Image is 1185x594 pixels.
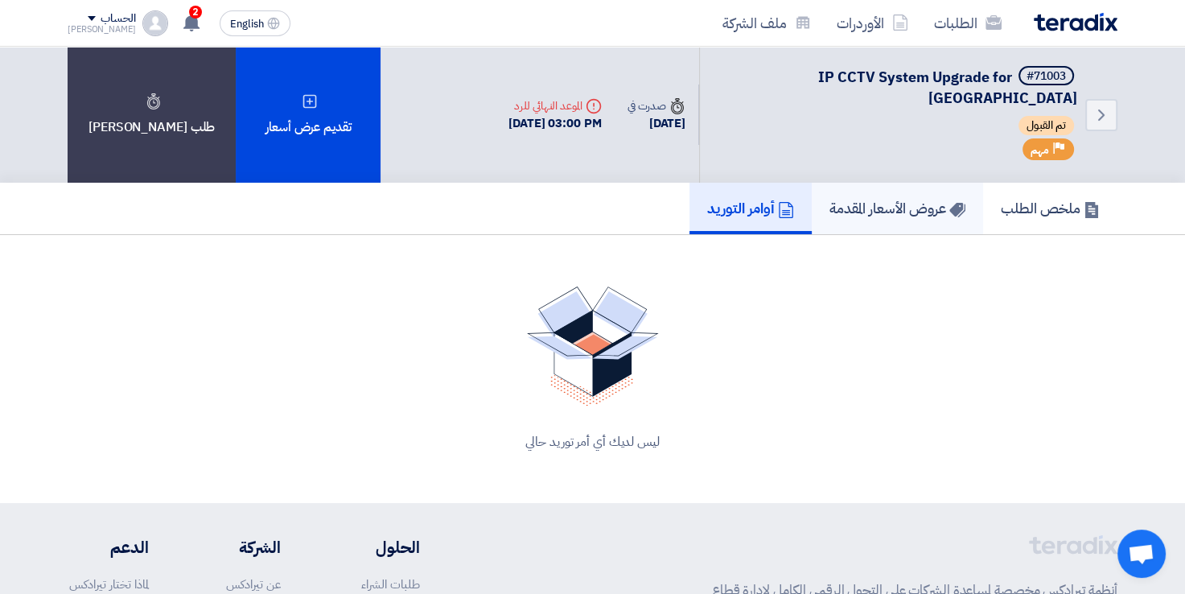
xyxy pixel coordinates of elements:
img: Teradix logo [1034,13,1117,31]
a: عن تيرادكس [226,575,281,593]
div: تقديم عرض أسعار [236,47,381,183]
li: الدعم [68,535,149,559]
div: الموعد النهائي للرد [508,97,602,114]
img: No Quotations Found! [527,287,659,406]
div: صدرت في [627,97,685,114]
a: الطلبات [921,4,1014,42]
h5: عروض الأسعار المقدمة [829,199,965,217]
h5: أوامر التوريد [707,199,794,217]
div: الحساب [101,12,135,26]
a: ملخص الطلب [983,183,1117,234]
img: profile_test.png [142,10,168,36]
div: [DATE] 03:00 PM [508,114,602,133]
div: [DATE] [627,114,685,133]
span: IP CCTV System Upgrade for [GEOGRAPHIC_DATA] [818,66,1077,109]
div: [PERSON_NAME] [68,25,136,34]
div: ليس لديك أي أمر توريد حالي [87,432,1098,452]
li: الحلول [329,535,420,559]
span: تم القبول [1018,116,1074,135]
span: 2 [189,6,202,19]
div: طلب [PERSON_NAME] [68,47,236,183]
a: طلبات الشراء [361,575,420,593]
a: ملف الشركة [710,4,824,42]
div: Open chat [1117,530,1166,578]
div: #71003 [1027,71,1066,82]
a: أوامر التوريد [689,183,812,234]
a: لماذا تختار تيرادكس [69,575,149,593]
a: الأوردرات [824,4,921,42]
h5: ملخص الطلب [1001,199,1100,217]
a: عروض الأسعار المقدمة [812,183,983,234]
span: English [230,19,264,30]
h5: IP CCTV System Upgrade for Makkah Mall [719,66,1077,108]
li: الشركة [197,535,281,559]
button: English [220,10,290,36]
span: مهم [1031,142,1049,158]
